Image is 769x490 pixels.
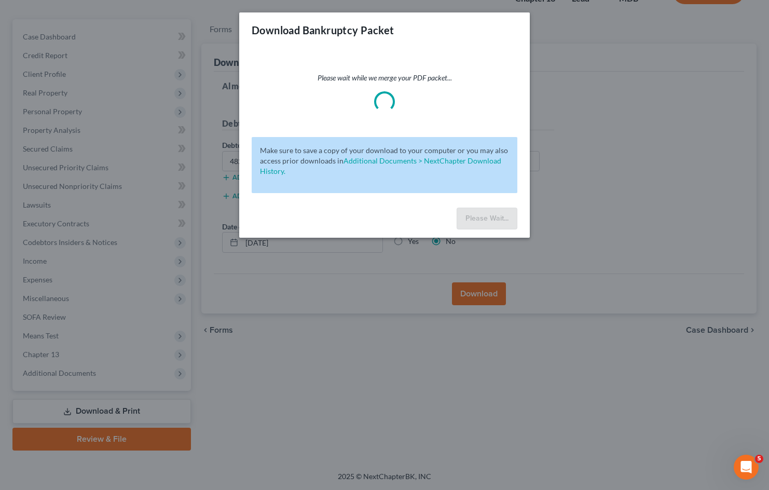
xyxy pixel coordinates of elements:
span: Please Wait... [465,214,509,223]
p: Please wait while we merge your PDF packet... [252,73,517,83]
span: 5 [755,455,763,463]
a: Additional Documents > NextChapter Download History. [260,156,501,175]
h3: Download Bankruptcy Packet [252,23,394,37]
button: Please Wait... [457,208,517,229]
iframe: Intercom live chat [734,455,759,480]
p: Make sure to save a copy of your download to your computer or you may also access prior downloads in [260,145,509,176]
